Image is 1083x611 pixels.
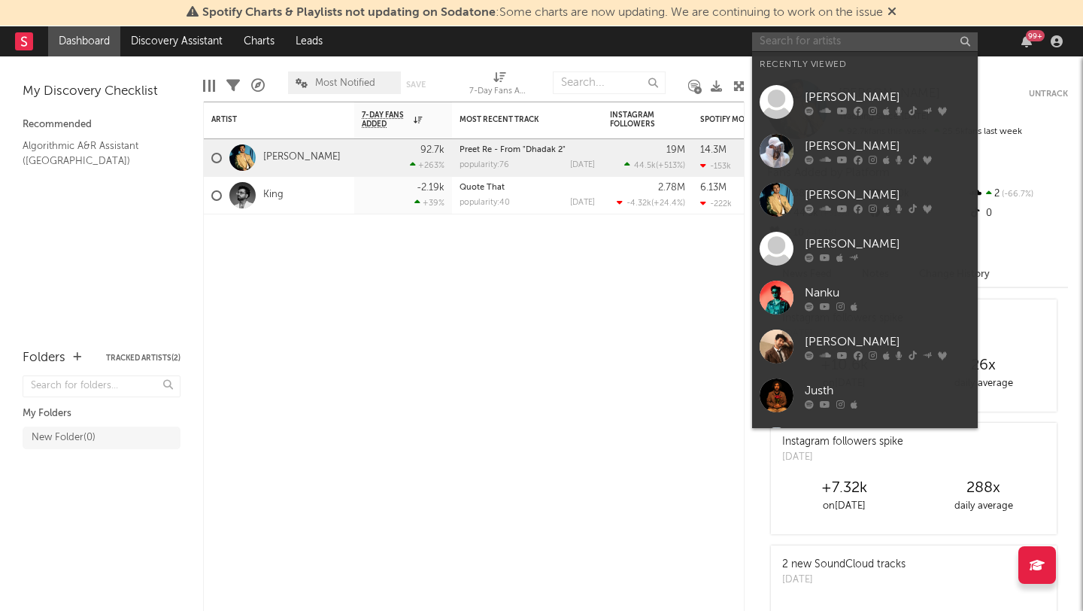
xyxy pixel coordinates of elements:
[914,357,1053,375] div: 26 x
[1021,35,1032,47] button: 99+
[263,189,284,202] a: King
[202,7,883,19] span: : Some charts are now updating. We are continuing to work on the issue
[752,420,978,469] a: [PERSON_NAME]
[805,235,970,253] div: [PERSON_NAME]
[460,184,595,192] div: Quote That
[624,160,685,170] div: ( )
[658,162,683,170] span: +513 %
[48,26,120,56] a: Dashboard
[570,199,595,207] div: [DATE]
[752,371,978,420] a: Justh
[469,64,529,108] div: 7-Day Fans Added (7-Day Fans Added)
[23,138,165,169] a: Algorithmic A&R Assistant ([GEOGRAPHIC_DATA])
[752,322,978,371] a: [PERSON_NAME]
[553,71,666,94] input: Search...
[251,64,265,108] div: A&R Pipeline
[23,349,65,367] div: Folders
[23,405,180,423] div: My Folders
[23,427,180,449] a: New Folder(0)
[752,273,978,322] a: Nanku
[23,375,180,397] input: Search for folders...
[460,115,572,124] div: Most Recent Track
[700,183,727,193] div: 6.13M
[417,183,444,193] div: -2.19k
[760,56,970,74] div: Recently Viewed
[666,145,685,155] div: 19M
[1029,87,1068,102] button: Untrack
[805,88,970,106] div: [PERSON_NAME]
[968,204,1068,223] div: 0
[782,573,906,588] div: [DATE]
[406,81,426,89] button: Save
[782,450,903,465] div: [DATE]
[805,381,970,400] div: Justh
[914,497,1053,515] div: daily average
[752,126,978,175] a: [PERSON_NAME]
[211,115,324,124] div: Artist
[203,64,215,108] div: Edit Columns
[700,145,727,155] div: 14.3M
[775,479,914,497] div: +7.32k
[120,26,233,56] a: Discovery Assistant
[782,557,906,573] div: 2 new SoundCloud tracks
[782,434,903,450] div: Instagram followers spike
[460,146,566,154] a: Preet Re - From "Dhadak 2"
[805,333,970,351] div: [PERSON_NAME]
[1000,190,1033,199] span: -66.7 %
[414,198,444,208] div: +39 %
[460,146,595,154] div: Preet Re - From "Dhadak 2"
[700,161,731,171] div: -153k
[887,7,896,19] span: Dismiss
[570,161,595,169] div: [DATE]
[263,151,341,164] a: [PERSON_NAME]
[610,111,663,129] div: Instagram Followers
[617,198,685,208] div: ( )
[805,137,970,155] div: [PERSON_NAME]
[362,111,410,129] span: 7-Day Fans Added
[752,78,978,126] a: [PERSON_NAME]
[752,32,978,51] input: Search for artists
[202,7,496,19] span: Spotify Charts & Playlists not updating on Sodatone
[700,115,813,124] div: Spotify Monthly Listeners
[752,224,978,273] a: [PERSON_NAME]
[968,184,1068,204] div: 2
[914,375,1053,393] div: daily average
[775,497,914,515] div: on [DATE]
[1026,30,1045,41] div: 99 +
[460,161,509,169] div: popularity: 76
[285,26,333,56] a: Leads
[805,284,970,302] div: Nanku
[410,160,444,170] div: +263 %
[658,183,685,193] div: 2.78M
[23,116,180,134] div: Recommended
[106,354,180,362] button: Tracked Artists(2)
[700,199,732,208] div: -222k
[634,162,656,170] span: 44.5k
[315,78,375,88] span: Most Notified
[626,199,651,208] span: -4.32k
[460,184,505,192] a: Quote That
[914,479,1053,497] div: 288 x
[469,83,529,101] div: 7-Day Fans Added (7-Day Fans Added)
[226,64,240,108] div: Filters
[752,175,978,224] a: [PERSON_NAME]
[233,26,285,56] a: Charts
[23,83,180,101] div: My Discovery Checklist
[654,199,683,208] span: +24.4 %
[420,145,444,155] div: 92.7k
[460,199,510,207] div: popularity: 40
[32,429,96,447] div: New Folder ( 0 )
[805,186,970,204] div: [PERSON_NAME]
